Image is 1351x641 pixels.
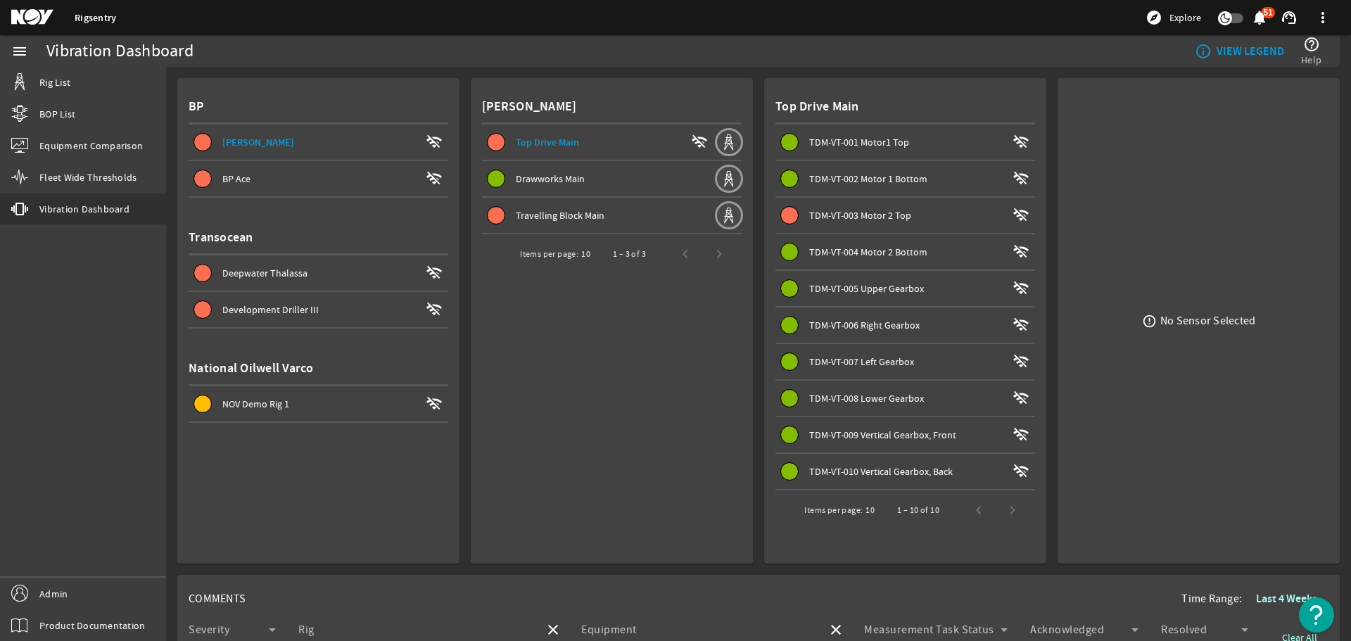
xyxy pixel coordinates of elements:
button: TDM-VT-005 Upper Gearbox [775,271,1035,306]
button: Drawworks Main [482,161,713,196]
mat-icon: wifi_off [1013,426,1029,443]
button: Travelling Block Main [482,198,713,233]
button: 51 [1252,11,1267,25]
button: TDM-VT-007 Left Gearbox [775,344,1035,379]
div: Time Range: [1181,586,1328,611]
span: Fleet Wide Thresholds [39,170,137,184]
button: Open Resource Center [1299,597,1334,633]
button: TDM-VT-008 Lower Gearbox [775,381,1035,416]
span: Help [1301,53,1321,67]
button: TDM-VT-004 Motor 2 Bottom [775,234,1035,269]
span: TDM-VT-002 Motor 1 Bottom [809,172,927,185]
button: more_vert [1306,1,1340,34]
button: [PERSON_NAME] [189,125,448,160]
mat-icon: wifi_off [426,265,443,281]
div: 1 – 3 of 3 [613,247,646,261]
a: Rigsentry [75,11,116,25]
span: Development Driller III [222,303,319,316]
mat-label: Acknowledged [1030,623,1104,637]
b: VIEW LEGEND [1217,44,1284,58]
mat-label: Resolved [1161,623,1207,637]
span: TDM-VT-006 Right Gearbox [809,319,920,331]
mat-icon: help_outline [1303,36,1320,53]
span: Product Documentation [39,618,145,633]
button: Deepwater Thalassa [189,255,448,291]
div: 10 [865,503,875,517]
mat-icon: wifi_off [1013,170,1029,187]
span: TDM-VT-005 Upper Gearbox [809,282,924,295]
mat-label: Measurement Task Status [864,623,994,637]
b: Last 4 Weeks [1256,591,1317,606]
mat-icon: close [545,621,562,638]
div: Vibration Dashboard [46,44,194,58]
button: Development Driller III [189,292,448,327]
span: TDM-VT-001 Motor1 Top [809,136,909,148]
mat-icon: wifi_off [1013,243,1029,260]
span: TDM-VT-007 Left Gearbox [809,355,914,368]
button: Last 4 Weeks [1245,586,1328,611]
span: Travelling Block Main [516,209,604,222]
mat-icon: notifications [1251,9,1268,26]
mat-icon: info_outline [1195,43,1206,60]
button: TDM-VT-006 Right Gearbox [775,307,1035,343]
button: TDM-VT-010 Vertical Gearbox, Back [775,454,1035,489]
mat-icon: wifi_off [1013,353,1029,370]
mat-label: Equipment [581,623,637,637]
span: TDM-VT-003 Motor 2 Top [809,209,911,222]
mat-icon: wifi_off [691,134,708,151]
button: NOV Demo Rig 1 [189,386,448,421]
span: Top Drive Main [516,136,579,149]
mat-icon: error_outline [1142,314,1157,329]
mat-icon: wifi_off [1013,390,1029,407]
mat-label: Rig [298,623,315,637]
button: TDM-VT-002 Motor 1 Bottom [775,161,1035,196]
button: BP Ace [189,161,448,196]
mat-icon: vibration [11,201,28,217]
span: Admin [39,587,68,601]
span: Drawworks Main [516,172,585,185]
span: TDM-VT-010 Vertical Gearbox, Back [809,465,953,478]
button: Top Drive Main [482,125,713,160]
span: NOV Demo Rig 1 [222,398,289,410]
mat-icon: wifi_off [1013,207,1029,224]
div: 10 [581,247,590,261]
div: BP [189,89,448,125]
mat-icon: close [827,621,844,638]
span: Rig List [39,75,70,89]
div: No Sensor Selected [1160,314,1256,328]
div: Transocean [189,220,448,255]
div: 1 – 10 of 10 [897,503,939,517]
mat-icon: menu [11,43,28,60]
mat-icon: wifi_off [426,395,443,412]
button: VIEW LEGEND [1189,39,1290,64]
mat-icon: explore [1146,9,1162,26]
mat-icon: wifi_off [1013,317,1029,334]
span: TDM-VT-004 Motor 2 Bottom [809,246,927,258]
mat-icon: wifi_off [426,170,443,187]
mat-label: Severity [189,623,229,637]
mat-icon: wifi_off [1013,280,1029,297]
span: Equipment Comparison [39,139,143,153]
span: BOP List [39,107,75,121]
button: TDM-VT-003 Motor 2 Top [775,198,1035,233]
div: [PERSON_NAME] [482,89,742,125]
span: Vibration Dashboard [39,202,129,216]
span: Deepwater Thalassa [222,267,307,279]
span: [PERSON_NAME] [222,136,294,149]
mat-icon: wifi_off [1013,463,1029,480]
mat-icon: support_agent [1281,9,1298,26]
mat-icon: wifi_off [426,134,443,151]
span: Explore [1169,11,1201,25]
span: TDM-VT-008 Lower Gearbox [809,392,924,405]
span: COMMENTS [189,592,246,606]
div: Top Drive Main [775,89,1035,125]
span: TDM-VT-009 Vertical Gearbox, Front [809,429,956,441]
mat-icon: wifi_off [426,301,443,318]
div: Items per page: [804,503,863,517]
div: National Oilwell Varco [189,351,448,386]
div: Items per page: [520,247,578,261]
span: BP Ace [222,172,250,185]
mat-icon: wifi_off [1013,134,1029,151]
button: Explore [1140,6,1207,29]
button: TDM-VT-001 Motor1 Top [775,125,1035,160]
